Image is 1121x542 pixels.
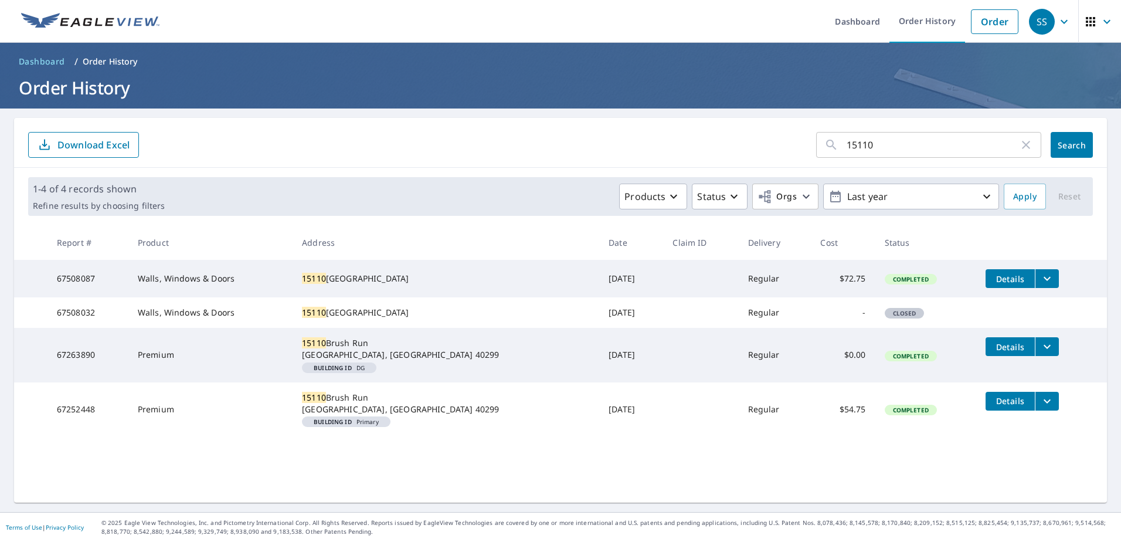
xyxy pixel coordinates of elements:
a: Order [971,9,1018,34]
button: Status [692,184,748,209]
td: Regular [739,260,811,297]
th: Address [293,225,599,260]
span: Search [1060,140,1083,151]
span: Completed [886,275,936,283]
p: © 2025 Eagle View Technologies, Inc. and Pictometry International Corp. All Rights Reserved. Repo... [101,519,1115,536]
button: Apply [1004,184,1046,209]
button: filesDropdownBtn-67508087 [1035,269,1059,288]
td: Regular [739,328,811,382]
button: detailsBtn-67263890 [986,337,1035,356]
td: $54.75 [811,382,875,436]
div: [GEOGRAPHIC_DATA] [302,307,590,319]
mark: 15110 [302,392,326,403]
td: [DATE] [599,297,663,328]
span: Apply [1013,189,1037,204]
button: filesDropdownBtn-67263890 [1035,337,1059,356]
button: filesDropdownBtn-67252448 [1035,392,1059,411]
td: - [811,297,875,328]
td: Walls, Windows & Doors [128,260,293,297]
td: [DATE] [599,260,663,297]
td: [DATE] [599,328,663,382]
td: Regular [739,382,811,436]
td: 67263890 [47,328,128,382]
button: Search [1051,132,1093,158]
td: $0.00 [811,328,875,382]
span: Dashboard [19,56,65,67]
td: Premium [128,328,293,382]
button: Orgs [752,184,818,209]
p: Products [624,189,665,204]
button: detailsBtn-67252448 [986,392,1035,411]
td: $72.75 [811,260,875,297]
p: Status [697,189,726,204]
span: Orgs [757,189,797,204]
button: Products [619,184,687,209]
td: Regular [739,297,811,328]
th: Cost [811,225,875,260]
p: Order History [83,56,138,67]
h1: Order History [14,76,1107,100]
a: Privacy Policy [46,523,84,531]
button: detailsBtn-67508087 [986,269,1035,288]
td: Premium [128,382,293,436]
div: [GEOGRAPHIC_DATA] [302,273,590,284]
span: Primary [307,419,386,425]
p: | [6,524,84,531]
td: 67252448 [47,382,128,436]
td: 67508087 [47,260,128,297]
img: EV Logo [21,13,159,31]
p: Refine results by choosing filters [33,201,165,211]
td: Walls, Windows & Doors [128,297,293,328]
td: [DATE] [599,382,663,436]
div: Brush Run [GEOGRAPHIC_DATA], [GEOGRAPHIC_DATA] 40299 [302,337,590,361]
p: 1-4 of 4 records shown [33,182,165,196]
span: Details [993,395,1028,406]
th: Product [128,225,293,260]
span: Details [993,341,1028,353]
span: DG [307,365,372,371]
th: Status [875,225,976,260]
a: Dashboard [14,52,70,71]
mark: 15110 [302,337,326,348]
div: SS [1029,9,1055,35]
span: Completed [886,352,936,360]
div: Brush Run [GEOGRAPHIC_DATA], [GEOGRAPHIC_DATA] 40299 [302,392,590,415]
mark: 15110 [302,307,326,318]
button: Last year [823,184,999,209]
nav: breadcrumb [14,52,1107,71]
button: Download Excel [28,132,139,158]
th: Delivery [739,225,811,260]
span: Details [993,273,1028,284]
em: Building ID [314,419,352,425]
li: / [74,55,78,69]
td: 67508032 [47,297,128,328]
p: Last year [843,187,980,207]
th: Claim ID [663,225,738,260]
input: Address, Report #, Claim ID, etc. [847,128,1019,161]
th: Date [599,225,663,260]
mark: 15110 [302,273,326,284]
th: Report # [47,225,128,260]
a: Terms of Use [6,523,42,531]
em: Building ID [314,365,352,371]
span: Completed [886,406,936,414]
p: Download Excel [57,138,130,151]
span: Closed [886,309,923,317]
